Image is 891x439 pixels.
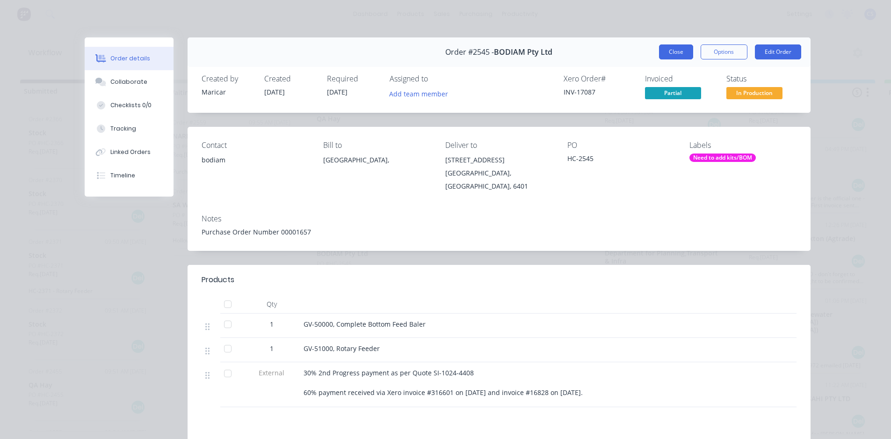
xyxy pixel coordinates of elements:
div: Required [327,74,378,83]
button: Tracking [85,117,174,140]
span: GV-51000, Rotary Feeder [304,344,380,353]
span: 30% 2nd Progress payment as per Quote SI-1024-4408 60% payment received via Xero invoice #316601 ... [304,368,583,397]
div: Checklists 0/0 [110,101,152,110]
div: INV-17087 [564,87,634,97]
button: Add team member [390,87,453,100]
div: [GEOGRAPHIC_DATA], [GEOGRAPHIC_DATA], 6401 [445,167,552,193]
div: Collaborate [110,78,147,86]
div: Timeline [110,171,135,180]
div: Labels [689,141,797,150]
button: Add team member [384,87,453,100]
span: [DATE] [327,88,348,96]
span: GV-50000, Complete Bottom Feed Baler [304,320,426,329]
span: Order #2545 - [445,48,494,57]
button: Order details [85,47,174,70]
button: Collaborate [85,70,174,94]
div: PO [567,141,674,150]
div: Linked Orders [110,148,151,156]
div: Created [264,74,316,83]
span: 1 [270,344,274,353]
span: External [247,368,296,378]
div: Notes [202,214,797,223]
div: bodiam [202,154,309,167]
div: [STREET_ADDRESS][GEOGRAPHIC_DATA], [GEOGRAPHIC_DATA], 6401 [445,154,552,193]
div: Invoiced [645,74,715,83]
span: In Production [726,87,782,99]
div: Deliver to [445,141,552,150]
button: Edit Order [755,44,801,59]
button: Linked Orders [85,140,174,164]
div: Products [202,274,234,285]
div: Xero Order # [564,74,634,83]
div: [STREET_ADDRESS] [445,154,552,167]
div: Need to add kits/BOM [689,154,756,162]
span: [DATE] [264,88,285,96]
div: Tracking [110,124,136,133]
span: Partial [645,87,701,99]
button: Close [659,44,693,59]
div: Bill to [323,141,430,150]
span: 1 [270,319,274,329]
div: HC-2545 [567,154,674,167]
div: Maricar [202,87,253,97]
div: [GEOGRAPHIC_DATA], [323,154,430,183]
div: Qty [244,295,300,314]
div: Contact [202,141,309,150]
button: Checklists 0/0 [85,94,174,117]
div: Status [726,74,797,83]
div: bodiam [202,154,309,183]
div: Order details [110,54,150,63]
button: In Production [726,87,782,101]
div: Assigned to [390,74,483,83]
div: Created by [202,74,253,83]
span: BODIAM Pty Ltd [494,48,552,57]
button: Timeline [85,164,174,187]
div: Purchase Order Number 00001657 [202,227,797,237]
button: Options [701,44,747,59]
div: [GEOGRAPHIC_DATA], [323,154,430,167]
